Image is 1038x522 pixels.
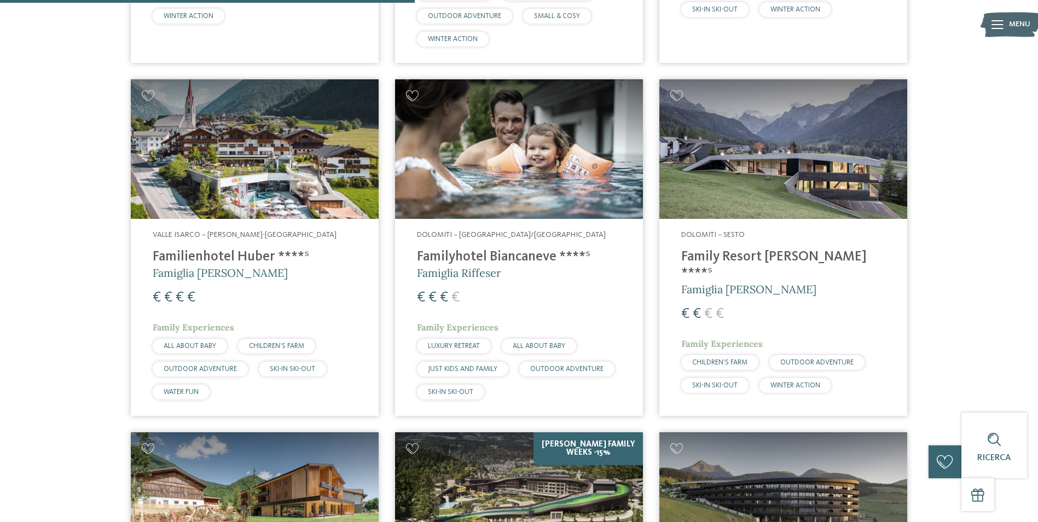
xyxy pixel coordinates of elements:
span: Ricerca [977,454,1011,462]
span: Dolomiti – Sesto [681,231,745,239]
span: Family Experiences [417,322,498,333]
span: € [153,291,161,305]
span: ALL ABOUT BABY [513,343,565,350]
span: Family Experiences [681,338,763,349]
span: € [187,291,195,305]
span: OUTDOOR ADVENTURE [530,366,604,373]
span: CHILDREN’S FARM [249,343,304,350]
span: Dolomiti – [GEOGRAPHIC_DATA]/[GEOGRAPHIC_DATA] [417,231,606,239]
span: SKI-IN SKI-OUT [692,382,738,389]
img: Family Resort Rainer ****ˢ [659,79,907,219]
span: Famiglia [PERSON_NAME] [153,266,288,280]
span: ALL ABOUT BABY [164,343,216,350]
span: SKI-IN SKI-OUT [270,366,315,373]
span: SKI-IN SKI-OUT [428,388,473,396]
span: € [681,307,689,321]
span: Famiglia [PERSON_NAME] [681,282,816,296]
span: € [440,291,448,305]
span: € [176,291,184,305]
span: OUTDOOR ADVENTURE [780,359,854,366]
span: WINTER ACTION [770,6,820,13]
span: € [451,291,460,305]
img: Cercate un hotel per famiglie? Qui troverete solo i migliori! [131,79,379,219]
a: Cercate un hotel per famiglie? Qui troverete solo i migliori! Dolomiti – Sesto Family Resort [PER... [659,79,907,416]
span: € [704,307,712,321]
span: WINTER ACTION [428,36,478,43]
span: € [693,307,701,321]
h4: Familienhotel Huber ****ˢ [153,249,357,265]
span: SKI-IN SKI-OUT [692,6,738,13]
a: Cercate un hotel per famiglie? Qui troverete solo i migliori! Valle Isarco – [PERSON_NAME]-[GEOGR... [131,79,379,416]
span: WINTER ACTION [164,13,213,20]
span: LUXURY RETREAT [428,343,480,350]
span: JUST KIDS AND FAMILY [428,366,497,373]
span: OUTDOOR ADVENTURE [164,366,237,373]
span: € [417,291,425,305]
span: OUTDOOR ADVENTURE [428,13,501,20]
a: Cercate un hotel per famiglie? Qui troverete solo i migliori! Dolomiti – [GEOGRAPHIC_DATA]/[GEOGR... [395,79,643,416]
span: WATER FUN [164,388,199,396]
span: CHILDREN’S FARM [692,359,747,366]
h4: Familyhotel Biancaneve ****ˢ [417,249,621,265]
span: Valle Isarco – [PERSON_NAME]-[GEOGRAPHIC_DATA] [153,231,337,239]
span: Family Experiences [153,322,234,333]
img: Cercate un hotel per famiglie? Qui troverete solo i migliori! [395,79,643,219]
h4: Family Resort [PERSON_NAME] ****ˢ [681,249,885,282]
span: WINTER ACTION [770,382,820,389]
span: € [164,291,172,305]
span: € [428,291,437,305]
span: € [716,307,724,321]
span: SMALL & COSY [534,13,580,20]
span: Famiglia Riffeser [417,266,501,280]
